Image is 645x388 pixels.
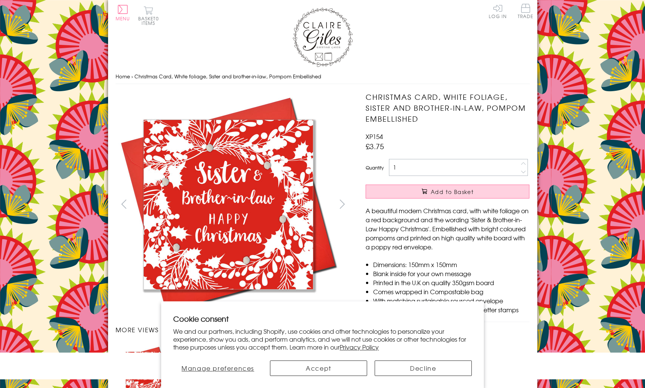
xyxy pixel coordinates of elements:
[373,260,529,269] li: Dimensions: 150mm x 150mm
[116,325,351,334] h3: More views
[431,188,474,196] span: Add to Basket
[366,185,529,199] button: Add to Basket
[173,327,472,351] p: We and our partners, including Shopify, use cookies and other technologies to personalize your ex...
[116,69,530,84] nav: breadcrumbs
[142,15,159,26] span: 0 items
[115,92,341,318] img: Christmas Card, White foliage, Sister and brother-in-law, Pompom Embellished
[334,196,351,212] button: next
[373,296,529,305] li: With matching sustainable sourced envelope
[116,73,130,80] a: Home
[270,361,367,376] button: Accept
[173,313,472,324] h2: Cookie consent
[518,4,534,20] a: Trade
[116,196,133,212] button: prev
[366,206,529,251] p: A beautiful modern Christmas card, with white foliage on a red background and the wording 'Sister...
[366,164,384,171] label: Quantity
[181,364,254,373] span: Manage preferences
[131,73,133,80] span: ›
[518,4,534,18] span: Trade
[373,287,529,296] li: Comes wrapped in Compostable bag
[138,6,159,25] button: Basket0 items
[116,5,130,21] button: Menu
[366,141,384,151] span: £3.75
[373,278,529,287] li: Printed in the U.K on quality 350gsm board
[351,92,576,318] img: Christmas Card, White foliage, Sister and brother-in-law, Pompom Embellished
[373,269,529,278] li: Blank inside for your own message
[489,4,507,18] a: Log In
[134,73,321,80] span: Christmas Card, White foliage, Sister and brother-in-law, Pompom Embellished
[116,15,130,22] span: Menu
[366,92,529,124] h1: Christmas Card, White foliage, Sister and brother-in-law, Pompom Embellished
[340,342,379,351] a: Privacy Policy
[293,8,353,67] img: Claire Giles Greetings Cards
[375,361,472,376] button: Decline
[366,132,383,141] span: XP154
[173,361,262,376] button: Manage preferences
